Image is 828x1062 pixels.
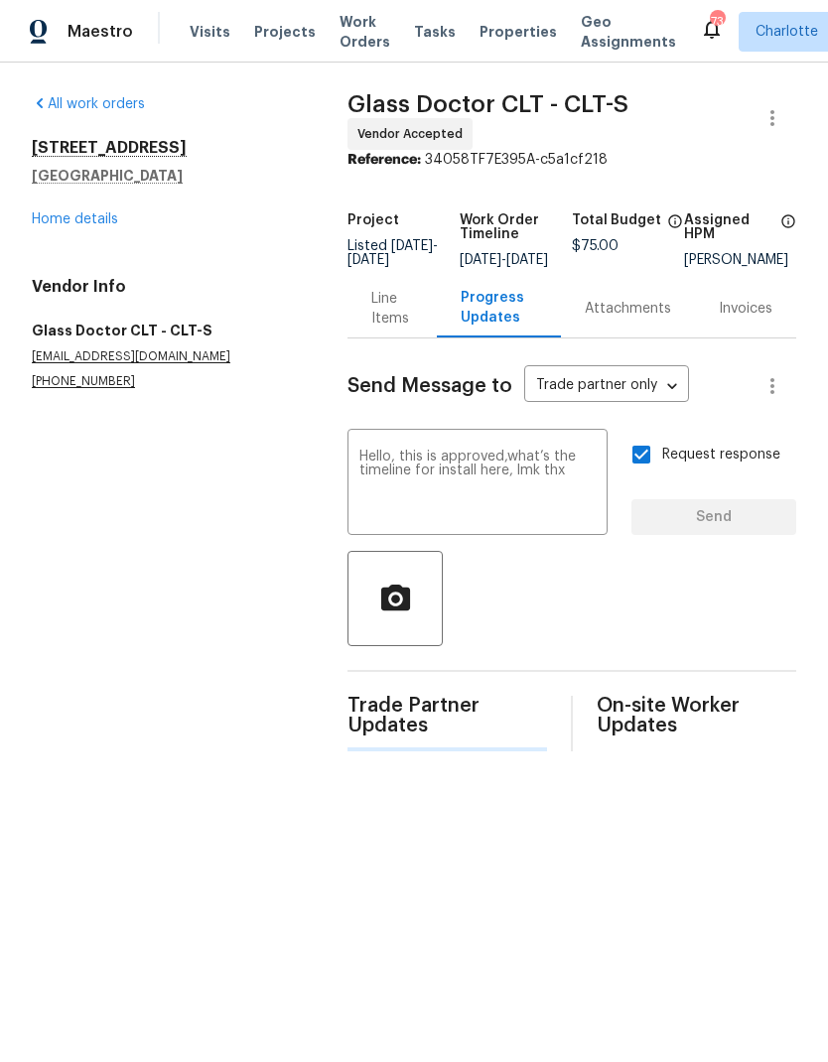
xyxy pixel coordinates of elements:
a: Home details [32,212,118,226]
span: Visits [190,22,230,42]
span: Tasks [414,25,456,39]
span: Properties [480,22,557,42]
span: [DATE] [506,253,548,267]
span: On-site Worker Updates [597,696,796,735]
h4: Vendor Info [32,277,300,297]
div: Trade partner only [524,370,689,403]
span: $75.00 [572,239,619,253]
div: Attachments [585,299,671,319]
b: Reference: [347,153,421,167]
span: - [460,253,548,267]
div: 34058TF7E395A-c5a1cf218 [347,150,796,170]
div: Invoices [719,299,772,319]
span: Trade Partner Updates [347,696,547,735]
span: Charlotte [756,22,818,42]
span: Work Orders [340,12,390,52]
span: Geo Assignments [581,12,676,52]
span: Maestro [68,22,133,42]
span: - [347,239,438,267]
span: The hpm assigned to this work order. [780,213,796,253]
h5: Total Budget [572,213,661,227]
div: Line Items [371,289,412,329]
h5: Work Order Timeline [460,213,572,241]
div: [PERSON_NAME] [684,253,796,267]
span: The total cost of line items that have been proposed by Opendoor. This sum includes line items th... [667,213,683,239]
a: All work orders [32,97,145,111]
span: [DATE] [391,239,433,253]
span: Glass Doctor CLT - CLT-S [347,92,628,116]
div: Progress Updates [461,288,537,328]
span: [DATE] [347,253,389,267]
h5: Glass Doctor CLT - CLT-S [32,321,300,340]
h5: Project [347,213,399,227]
span: Listed [347,239,438,267]
span: Request response [662,445,780,465]
span: Send Message to [347,376,512,396]
span: Vendor Accepted [357,124,471,144]
span: [DATE] [460,253,501,267]
span: Projects [254,22,316,42]
h5: Assigned HPM [684,213,774,241]
textarea: Hello, this is approved,what’s the timeline for install here, lmk thx [359,450,596,519]
div: 73 [710,12,724,32]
